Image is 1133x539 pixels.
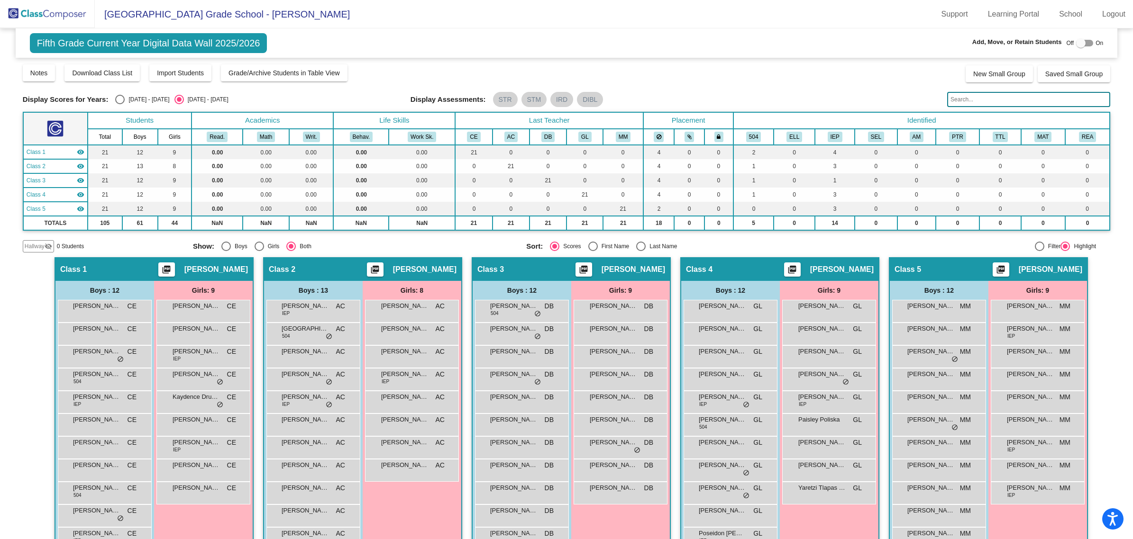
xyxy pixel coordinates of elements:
[303,132,320,142] button: Writ.
[455,202,492,216] td: 0
[530,129,566,145] th: Danielle Bond
[674,216,704,230] td: 0
[643,112,733,129] th: Placement
[161,265,172,278] mat-icon: picture_as_pdf
[228,69,340,77] span: Grade/Archive Students in Table View
[1066,39,1074,47] span: Off
[616,132,631,142] button: MM
[566,216,603,230] td: 21
[1038,65,1110,82] button: Saved Small Group
[57,242,84,251] span: 0 Students
[643,145,674,159] td: 4
[389,173,455,188] td: 0.00
[408,132,436,142] button: Work Sk.
[1021,188,1065,202] td: 0
[993,262,1009,277] button: Print Students Details
[73,301,120,311] span: [PERSON_NAME]
[27,162,46,171] span: Class 2
[455,112,643,129] th: Last Teacher
[566,129,603,145] th: Gretchen Lagerhausen
[158,202,192,216] td: 9
[493,188,530,202] td: 0
[1021,159,1065,173] td: 0
[27,148,46,156] span: Class 1
[897,202,936,216] td: 0
[571,281,670,300] div: Girls: 9
[389,202,455,216] td: 0.00
[23,173,88,188] td: Danielle Bond - No Class Name
[674,159,704,173] td: 0
[644,301,653,311] span: DB
[282,301,329,311] span: [PERSON_NAME]
[566,173,603,188] td: 0
[530,216,566,230] td: 21
[598,242,630,251] div: First Name
[1079,132,1096,142] button: REA
[243,202,289,216] td: 0.00
[1065,145,1110,159] td: 0
[643,173,674,188] td: 4
[979,188,1021,202] td: 0
[27,205,46,213] span: Class 5
[530,188,566,202] td: 0
[733,159,774,173] td: 1
[333,173,389,188] td: 0.00
[64,64,140,81] button: Download Class List
[193,242,214,251] span: Show:
[949,132,966,142] button: PTR
[603,129,643,145] th: Michele Massari
[530,145,566,159] td: 0
[207,132,228,142] button: Read.
[243,188,289,202] td: 0.00
[30,33,267,53] span: Fifth Grade Current Year Digital Data Wall 2025/2026
[674,145,704,159] td: 0
[122,216,158,230] td: 61
[815,145,854,159] td: 4
[473,281,571,300] div: Boys : 12
[389,145,455,159] td: 0.00
[88,112,192,129] th: Students
[122,129,158,145] th: Boys
[815,216,854,230] td: 14
[577,92,603,107] mat-chip: DIBL
[23,202,88,216] td: Michele Massari - No Class Name
[231,242,247,251] div: Boys
[810,265,874,274] span: [PERSON_NAME]
[566,202,603,216] td: 0
[27,190,46,199] span: Class 4
[530,202,566,216] td: 0
[23,64,55,81] button: Notes
[289,145,333,159] td: 0.00
[88,159,122,173] td: 21
[77,191,84,198] mat-icon: visibility
[350,132,373,142] button: Behav.
[947,92,1110,107] input: Search...
[733,145,774,159] td: 2
[393,265,457,274] span: [PERSON_NAME]
[897,145,936,159] td: 0
[72,69,132,77] span: Download Class List
[1065,159,1110,173] td: 0
[681,281,780,300] div: Boys : 12
[530,173,566,188] td: 21
[979,129,1021,145] th: Title I
[674,129,704,145] th: Keep with students
[333,112,455,129] th: Life Skills
[545,301,554,311] span: DB
[530,159,566,173] td: 0
[526,242,852,251] mat-radio-group: Select an option
[602,265,665,274] span: [PERSON_NAME]
[125,95,169,104] div: [DATE] - [DATE]
[289,173,333,188] td: 0.00
[699,301,746,311] span: [PERSON_NAME] [PERSON_NAME]
[603,159,643,173] td: 0
[1065,188,1110,202] td: 0
[603,216,643,230] td: 21
[88,202,122,216] td: 21
[158,216,192,230] td: 44
[979,202,1021,216] td: 0
[704,216,733,230] td: 0
[786,265,798,278] mat-icon: picture_as_pdf
[27,176,46,185] span: Class 3
[490,301,538,311] span: [PERSON_NAME]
